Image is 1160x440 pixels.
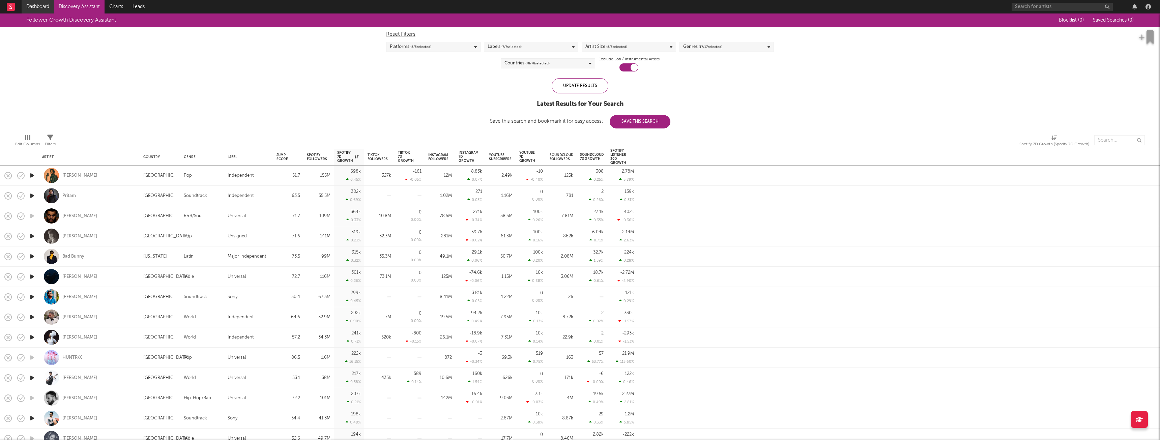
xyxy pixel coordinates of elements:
[489,212,513,220] div: 38.5M
[536,311,543,315] div: 10k
[351,230,361,234] div: 319k
[472,372,482,376] div: 160k
[540,291,543,295] div: 0
[550,172,573,180] div: 125k
[504,59,550,67] div: Countries
[351,270,361,275] div: 301k
[184,293,207,301] div: Soundtrack
[552,78,608,93] div: Update Results
[532,380,543,384] div: 0.00 %
[277,253,300,261] div: 73.5
[550,153,573,161] div: Soundcloud Followers
[307,354,330,362] div: 1.6M
[589,177,604,182] div: 0.25 %
[351,392,361,396] div: 207k
[488,43,522,51] div: Labels
[277,273,300,281] div: 72.7
[307,232,330,240] div: 141M
[459,151,478,163] div: Instagram 7D Growth
[62,233,97,239] div: [PERSON_NAME]
[428,232,452,240] div: 281M
[184,354,192,362] div: Pop
[62,314,97,320] a: [PERSON_NAME]
[346,198,361,202] div: 0.69 %
[62,213,97,219] a: [PERSON_NAME]
[601,311,604,315] div: 2
[472,291,482,295] div: 3.81k
[618,339,634,344] div: -1.53 %
[62,395,97,401] div: [PERSON_NAME]
[1093,18,1134,23] span: Saved Searches
[337,151,358,163] div: Spotify 7D Growth
[428,212,452,220] div: 78.5M
[143,232,189,240] div: [GEOGRAPHIC_DATA]
[228,354,246,362] div: Universal
[550,333,573,342] div: 22.9k
[277,333,300,342] div: 57.2
[62,294,97,300] a: [PERSON_NAME]
[593,392,604,396] div: 19.5k
[184,192,207,200] div: Soundtrack
[467,319,482,323] div: 0.49 %
[307,333,330,342] div: 34.3M
[589,258,604,263] div: 1.59 %
[368,172,391,180] div: 327k
[352,250,361,255] div: 315k
[550,232,573,240] div: 862k
[466,339,482,344] div: -0.07 %
[62,375,97,381] a: [PERSON_NAME]
[368,374,391,382] div: 435k
[472,250,482,255] div: 29.1k
[386,30,774,38] div: Reset Filters
[589,278,604,283] div: 0.61 %
[228,232,247,240] div: Unsigned
[184,374,196,382] div: World
[540,372,543,376] div: 0
[599,372,604,376] div: -6
[616,359,634,364] div: 115.60 %
[277,232,300,240] div: 71.6
[228,212,246,220] div: Universal
[45,132,56,151] div: Filters
[411,259,422,262] div: 0.00 %
[184,212,203,220] div: R&B/Soul
[478,351,482,356] div: -3
[592,230,604,234] div: 6.04k
[62,254,84,260] div: Bad Bunny
[622,311,634,315] div: -330k
[528,278,543,283] div: 0.88 %
[277,153,290,161] div: Jump Score
[407,380,422,384] div: 0.14 %
[419,271,422,275] div: 0
[550,374,573,382] div: 171k
[411,238,422,242] div: 0.00 %
[411,319,422,323] div: 0.00 %
[345,359,361,364] div: 16.15 %
[368,232,391,240] div: 32.3M
[228,172,254,180] div: Independent
[599,351,604,356] div: 57
[405,177,422,182] div: -0.05 %
[528,218,543,222] div: 0.26 %
[620,198,634,202] div: 0.31 %
[526,177,543,182] div: -0.40 %
[411,279,422,283] div: 0.00 %
[622,392,634,396] div: 2.27M
[529,319,543,323] div: 0.13 %
[307,153,327,161] div: Spotify Followers
[1078,18,1084,23] span: ( 0 )
[475,189,482,194] div: 271
[307,192,330,200] div: 55.5M
[419,230,422,235] div: 0
[228,374,246,382] div: Universal
[143,253,167,261] div: [US_STATE]
[489,374,513,382] div: 626k
[465,278,482,283] div: -0.06 %
[466,359,482,364] div: -0.34 %
[619,380,634,384] div: 0.46 %
[599,55,660,63] label: Exclude Lofi / Instrumental Artists
[184,313,196,321] div: World
[622,230,634,234] div: 2.14M
[550,192,573,200] div: 781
